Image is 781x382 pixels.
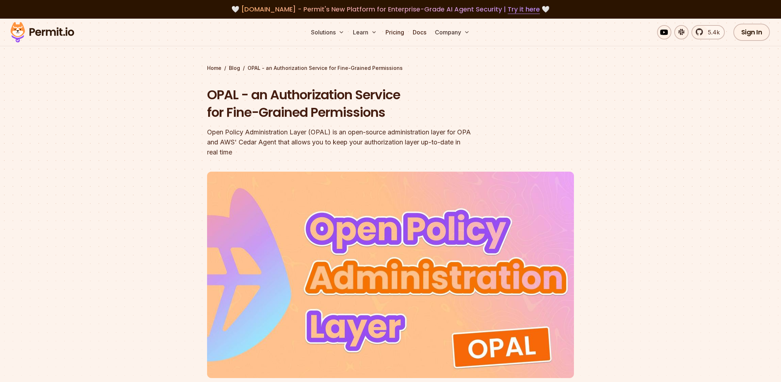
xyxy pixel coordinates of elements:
span: 5.4k [704,28,720,37]
a: Docs [410,25,429,39]
img: Permit logo [7,20,77,44]
a: Sign In [733,24,770,41]
button: Company [432,25,473,39]
h1: OPAL - an Authorization Service for Fine-Grained Permissions [207,86,482,121]
img: OPAL - an Authorization Service for Fine-Grained Permissions [207,172,574,378]
span: [DOMAIN_NAME] - Permit's New Platform for Enterprise-Grade AI Agent Security | [241,5,540,14]
button: Solutions [308,25,347,39]
a: Blog [229,65,240,72]
div: / / [207,65,574,72]
div: Open Policy Administration Layer (OPAL) is an open-source administration layer for OPA and AWS' C... [207,127,482,157]
a: Home [207,65,221,72]
a: 5.4k [691,25,725,39]
button: Learn [350,25,380,39]
a: Try it here [508,5,540,14]
div: 🤍 🤍 [17,4,764,14]
a: Pricing [383,25,407,39]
